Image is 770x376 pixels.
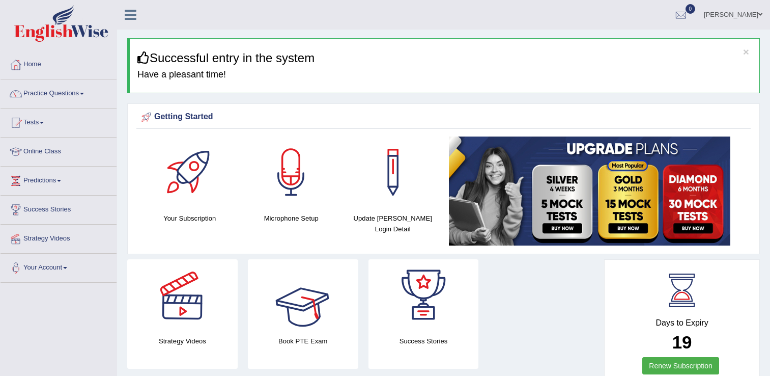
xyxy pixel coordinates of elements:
[137,51,752,65] h3: Successful entry in the system
[743,46,749,57] button: ×
[1,138,117,163] a: Online Class
[127,336,238,346] h4: Strategy Videos
[642,357,719,374] a: Renew Subscription
[1,167,117,192] a: Predictions
[1,50,117,76] a: Home
[248,336,358,346] h4: Book PTE Exam
[137,70,752,80] h4: Have a pleasant time!
[1,225,117,250] a: Strategy Videos
[144,213,236,224] h4: Your Subscription
[1,196,117,221] a: Success Stories
[1,79,117,105] a: Practice Questions
[1,254,117,279] a: Your Account
[368,336,479,346] h4: Success Stories
[1,109,117,134] a: Tests
[672,332,692,352] b: 19
[139,110,748,125] div: Getting Started
[616,318,748,328] h4: Days to Expiry
[347,213,439,234] h4: Update [PERSON_NAME] Login Detail
[246,213,337,224] h4: Microphone Setup
[449,137,730,246] img: small5.jpg
[686,4,696,14] span: 0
